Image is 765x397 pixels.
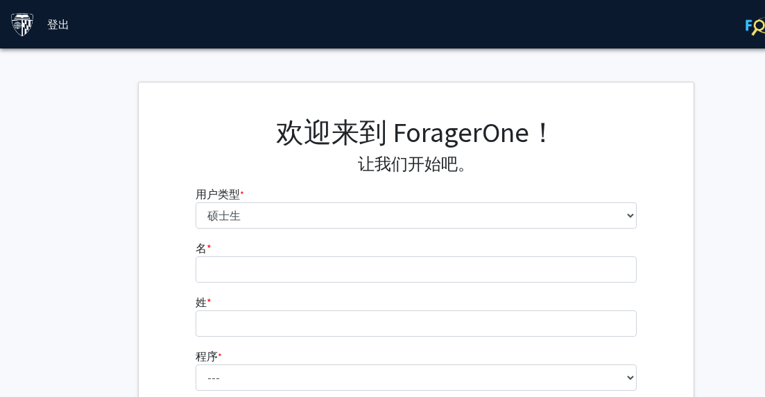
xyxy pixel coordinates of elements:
font: 用户类型 [196,187,240,201]
font: 欢迎来到 ForagerOne！ [276,115,557,150]
font: 登出 [47,17,69,31]
font: 姓 [196,295,207,309]
font: 名 [196,241,207,255]
img: 约翰·霍普金斯大学标志 [10,12,35,37]
font: 程序 [196,349,218,363]
iframe: 聊天 [10,335,59,387]
font: 让我们开始吧。 [358,153,474,175]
